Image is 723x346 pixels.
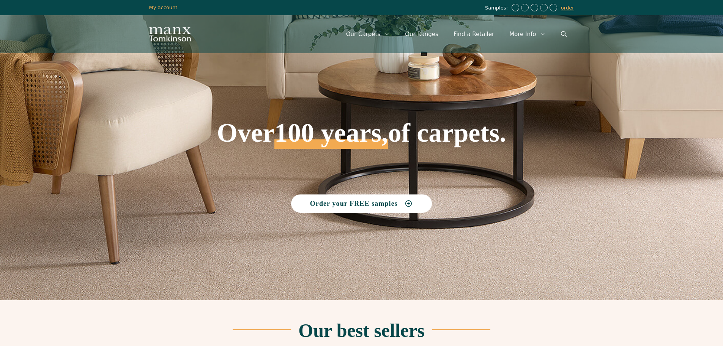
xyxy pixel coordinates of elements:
nav: Primary [339,23,574,46]
span: Order your FREE samples [310,200,398,207]
a: Find a Retailer [446,23,502,46]
span: 100 years, [274,126,388,149]
span: Samples: [485,5,510,11]
a: Our Ranges [397,23,446,46]
h2: Our best sellers [298,321,424,340]
img: Manx Tomkinson [149,27,191,41]
a: More Info [502,23,553,46]
a: Open Search Bar [553,23,574,46]
h1: Over of carpets. [149,65,574,149]
a: Our Carpets [339,23,398,46]
a: order [561,5,574,11]
a: My account [149,5,178,10]
a: Order your FREE samples [291,194,432,213]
